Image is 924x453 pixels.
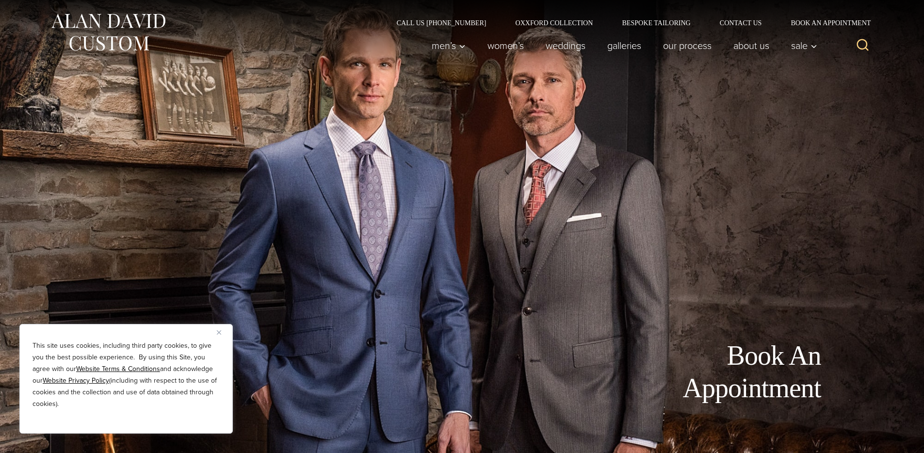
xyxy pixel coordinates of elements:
[382,19,501,26] a: Call Us [PHONE_NUMBER]
[776,19,874,26] a: Book an Appointment
[603,340,821,404] h1: Book An Appointment
[217,330,221,335] img: Close
[32,340,220,410] p: This site uses cookies, including third party cookies, to give you the best possible experience. ...
[851,34,875,57] button: View Search Form
[476,36,535,55] a: Women’s
[382,19,875,26] nav: Secondary Navigation
[607,19,705,26] a: Bespoke Tailoring
[421,36,822,55] nav: Primary Navigation
[217,326,228,338] button: Close
[535,36,596,55] a: weddings
[76,364,160,374] a: Website Terms & Conditions
[705,19,777,26] a: Contact Us
[722,36,780,55] a: About Us
[432,41,466,50] span: Men’s
[50,11,166,54] img: Alan David Custom
[596,36,652,55] a: Galleries
[43,375,109,386] a: Website Privacy Policy
[791,41,817,50] span: Sale
[501,19,607,26] a: Oxxford Collection
[652,36,722,55] a: Our Process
